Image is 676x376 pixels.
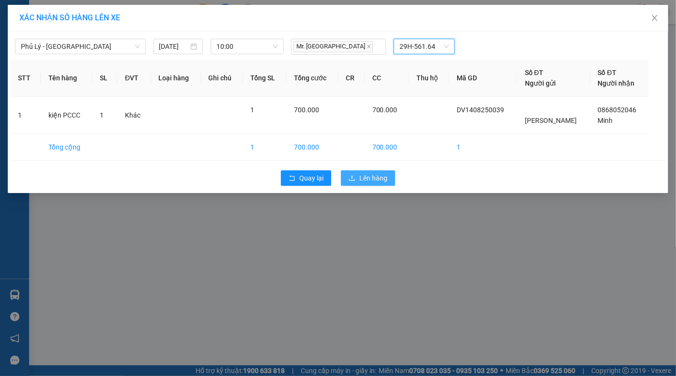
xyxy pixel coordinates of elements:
[117,60,151,97] th: ĐVT
[117,97,151,134] td: Khác
[216,39,278,54] span: 10:00
[299,173,323,183] span: Quay lại
[365,60,409,97] th: CC
[338,60,365,97] th: CR
[92,60,117,97] th: SL
[598,117,613,124] span: Minh
[449,60,517,97] th: Mã GD
[525,69,543,76] span: Số ĐT
[372,106,398,114] span: 700.000
[598,69,616,76] span: Số ĐT
[201,60,243,97] th: Ghi chú
[525,79,556,87] span: Người gửi
[243,134,286,161] td: 1
[293,41,373,52] span: Mr. [GEOGRAPHIC_DATA]
[281,170,331,186] button: rollbackQuay lại
[449,134,517,161] td: 1
[399,39,449,54] span: 29H-561.64
[341,170,395,186] button: uploadLên hàng
[19,13,120,22] span: XÁC NHẬN SỐ HÀNG LÊN XE
[457,106,504,114] span: DV1408250039
[359,173,387,183] span: Lên hàng
[286,60,338,97] th: Tổng cước
[100,111,104,119] span: 1
[289,175,295,182] span: rollback
[41,97,92,134] td: kiện PCCC
[367,44,371,49] span: close
[598,106,637,114] span: 0868052046
[409,60,449,97] th: Thu hộ
[41,60,92,97] th: Tên hàng
[365,134,409,161] td: 700.000
[349,175,355,182] span: upload
[41,134,92,161] td: Tổng cộng
[10,60,41,97] th: STT
[598,79,635,87] span: Người nhận
[525,117,577,124] span: [PERSON_NAME]
[151,60,201,97] th: Loại hàng
[641,5,668,32] button: Close
[286,134,338,161] td: 700.000
[294,106,319,114] span: 700.000
[243,60,286,97] th: Tổng SL
[159,41,189,52] input: 14/08/2025
[651,14,659,22] span: close
[10,97,41,134] td: 1
[250,106,254,114] span: 1
[21,39,140,54] span: Phủ Lý - Hà Nội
